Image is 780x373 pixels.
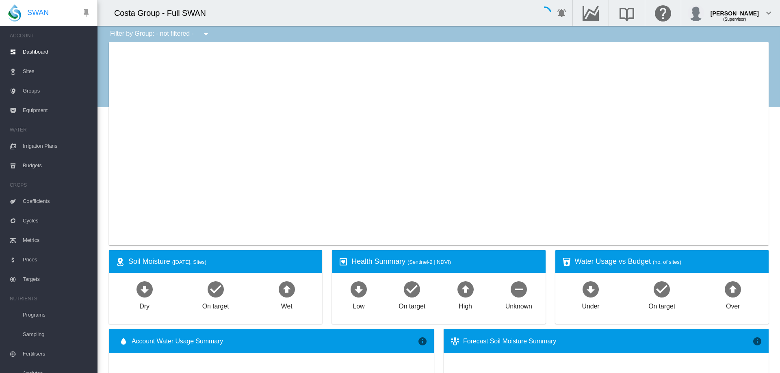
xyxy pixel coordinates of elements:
span: WATER [10,123,91,136]
md-icon: icon-menu-down [201,29,211,39]
md-icon: icon-arrow-down-bold-circle [349,279,368,299]
div: Water Usage vs Budget [575,257,762,267]
md-icon: icon-information [418,336,427,346]
md-icon: icon-pin [81,8,91,18]
div: High [459,299,472,311]
md-icon: icon-cup-water [562,257,572,267]
div: Dry [139,299,149,311]
div: Forecast Soil Moisture Summary [463,337,752,346]
md-icon: icon-chevron-down [764,8,773,18]
span: Sites [23,62,91,81]
md-icon: Go to the Data Hub [581,8,600,18]
md-icon: icon-minus-circle [509,279,529,299]
md-icon: icon-arrow-up-bold-circle [723,279,743,299]
img: SWAN-Landscape-Logo-Colour-drop.png [8,4,21,22]
md-icon: icon-checkbox-marked-circle [402,279,422,299]
div: Health Summary [351,257,539,267]
span: ([DATE], Sites) [172,259,206,265]
md-icon: icon-arrow-up-bold-circle [277,279,297,299]
span: Groups [23,81,91,101]
md-icon: icon-checkbox-marked-circle [206,279,225,299]
img: profile.jpg [688,5,704,21]
span: NUTRIENTS [10,292,91,305]
md-icon: icon-checkbox-marked-circle [652,279,672,299]
div: Unknown [505,299,532,311]
md-icon: icon-information [752,336,762,346]
md-icon: Search the knowledge base [617,8,637,18]
span: ACCOUNT [10,29,91,42]
span: (no. of sites) [653,259,681,265]
div: On target [648,299,675,311]
span: Targets [23,270,91,289]
md-icon: icon-heart-box-outline [338,257,348,267]
span: Budgets [23,156,91,175]
span: (Sentinel-2 | NDVI) [407,259,451,265]
div: Costa Group - Full SWAN [114,7,213,19]
button: icon-bell-ring [554,5,570,21]
md-icon: icon-thermometer-lines [450,336,460,346]
div: Under [582,299,600,311]
span: Account Water Usage Summary [132,337,418,346]
span: Prices [23,250,91,270]
div: Filter by Group: - not filtered - [104,26,217,42]
span: Dashboard [23,42,91,62]
md-icon: icon-water [119,336,128,346]
span: (Supervisor) [723,17,746,22]
span: SWAN [27,8,49,18]
md-icon: icon-arrow-down-bold-circle [581,279,600,299]
md-icon: icon-arrow-down-bold-circle [135,279,154,299]
span: Fertilisers [23,344,91,364]
span: Metrics [23,231,91,250]
span: CROPS [10,179,91,192]
div: On target [202,299,229,311]
span: Coefficients [23,192,91,211]
span: Irrigation Plans [23,136,91,156]
span: Equipment [23,101,91,120]
button: icon-menu-down [198,26,214,42]
md-icon: icon-bell-ring [557,8,567,18]
span: Programs [23,305,91,325]
md-icon: icon-arrow-up-bold-circle [456,279,475,299]
div: Over [726,299,740,311]
div: Low [353,299,364,311]
div: On target [399,299,425,311]
div: Soil Moisture [128,257,316,267]
div: [PERSON_NAME] [711,6,759,14]
md-icon: icon-map-marker-radius [115,257,125,267]
span: Cycles [23,211,91,231]
div: Wet [281,299,292,311]
md-icon: Click here for help [653,8,673,18]
span: Sampling [23,325,91,344]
